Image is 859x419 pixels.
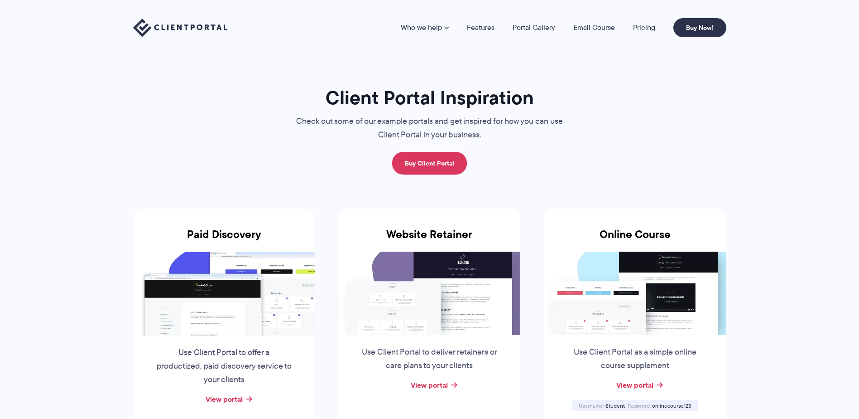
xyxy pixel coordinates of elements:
[278,86,581,110] h1: Client Portal Inspiration
[616,380,653,390] a: View portal
[339,228,521,252] h3: Website Retainer
[155,346,293,387] p: Use Client Portal to offer a productized, paid discovery service to your clients
[467,24,494,31] a: Features
[573,24,615,31] a: Email Course
[206,394,243,404] a: View portal
[633,24,655,31] a: Pricing
[133,228,315,252] h3: Paid Discovery
[392,152,467,175] a: Buy Client Portal
[278,115,581,142] p: Check out some of our example portals and get inspired for how you can use Client Portal in your ...
[579,402,604,409] span: Username
[513,24,555,31] a: Portal Gallery
[360,346,498,373] p: Use Client Portal to deliver retainers or care plans to your clients
[544,228,726,252] h3: Online Course
[401,24,449,31] a: Who we help
[628,402,651,409] span: Password
[411,380,448,390] a: View portal
[566,346,704,373] p: Use Client Portal as a simple online course supplement
[673,18,726,37] a: Buy Now!
[652,402,691,409] span: onlinecourse123
[605,402,625,409] span: Student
